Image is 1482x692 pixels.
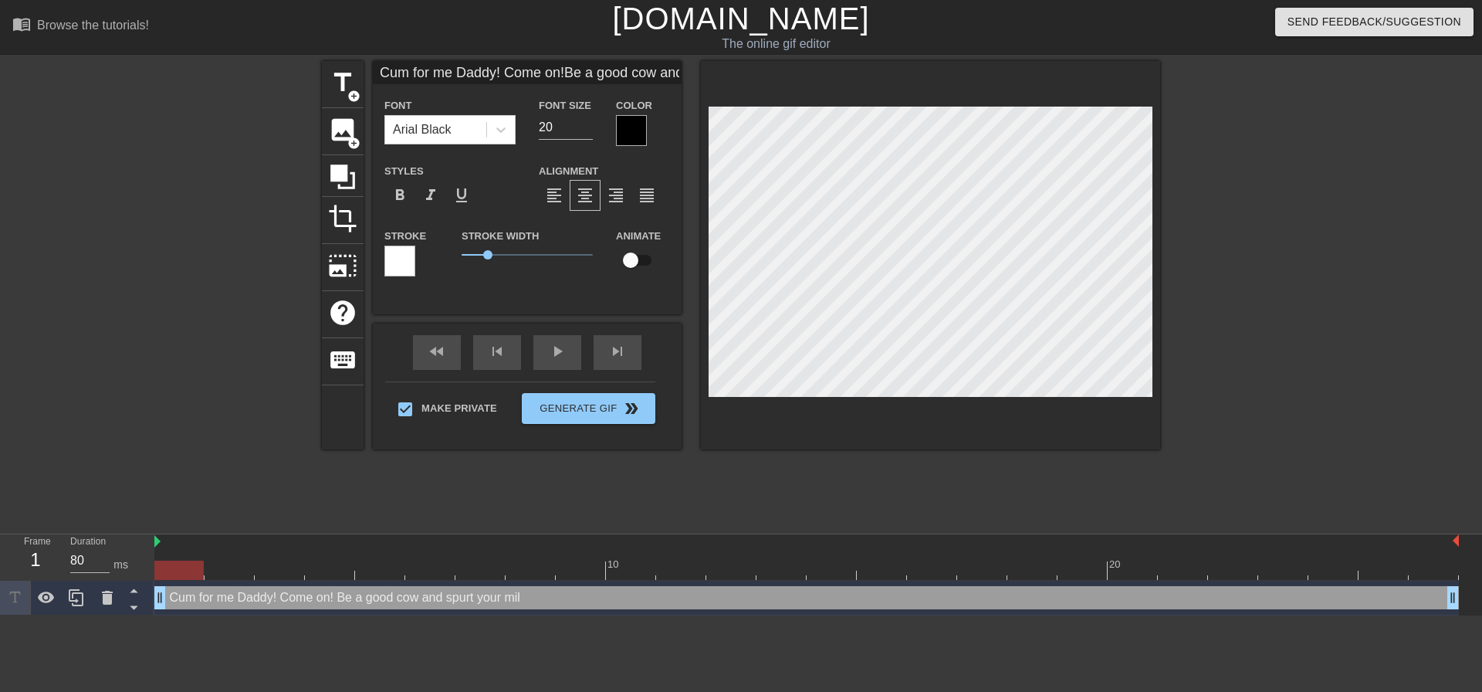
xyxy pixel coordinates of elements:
span: Send Feedback/Suggestion [1287,12,1461,32]
span: Make Private [421,401,497,416]
span: title [328,68,357,97]
div: Arial Black [393,120,452,139]
span: image [328,115,357,144]
div: 10 [607,557,621,572]
span: format_underline [452,186,471,205]
span: add_circle [347,137,360,150]
div: ms [113,557,128,573]
label: Animate [616,229,661,244]
label: Alignment [539,164,598,179]
img: bound-end.png [1453,534,1459,547]
span: help [328,298,357,327]
span: format_align_left [545,186,563,205]
label: Duration [70,538,106,547]
span: skip_previous [488,342,506,361]
span: drag_handle [1445,590,1460,605]
label: Color [616,98,652,114]
label: Styles [384,164,424,179]
label: Stroke Width [462,229,539,244]
span: format_align_justify [638,186,656,205]
label: Font [384,98,411,114]
span: double_arrow [622,399,641,418]
span: format_bold [391,186,409,205]
span: Generate Gif [528,399,649,418]
div: 20 [1109,557,1123,572]
div: Frame [12,534,59,579]
span: drag_handle [152,590,167,605]
a: Browse the tutorials! [12,15,149,39]
button: Send Feedback/Suggestion [1275,8,1474,36]
a: [DOMAIN_NAME] [612,2,869,36]
span: add_circle [347,90,360,103]
span: photo_size_select_large [328,251,357,280]
span: format_italic [421,186,440,205]
button: Generate Gif [522,393,655,424]
span: fast_rewind [428,342,446,361]
div: 1 [24,546,47,574]
span: play_arrow [548,342,567,361]
label: Font Size [539,98,591,114]
span: format_align_center [576,186,594,205]
div: The online gif editor [502,35,1051,53]
span: format_align_right [607,186,625,205]
label: Stroke [384,229,426,244]
div: Browse the tutorials! [37,19,149,32]
span: keyboard [328,345,357,375]
span: menu_book [12,15,31,33]
span: skip_next [608,342,627,361]
span: crop [328,204,357,233]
